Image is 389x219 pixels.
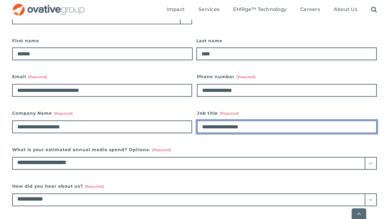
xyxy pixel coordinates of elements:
[233,6,287,12] span: EMRge™ Technology
[12,109,192,117] label: Company Name
[12,72,192,81] label: Email
[300,6,320,12] span: Careers
[152,148,171,152] span: (Required)
[12,36,193,45] label: First name
[196,36,377,45] label: Last name
[198,6,219,13] a: Services
[371,6,377,13] a: Search
[334,6,357,13] a: About Us
[334,6,357,12] span: About Us
[12,3,85,9] a: OG_Full_horizontal_RGB
[198,6,219,12] span: Services
[85,184,104,189] span: (Required)
[236,75,256,79] span: (Required)
[28,75,47,79] span: (Required)
[12,182,377,190] label: How did you hear about us?
[300,6,320,13] a: Careers
[54,111,73,116] span: (Required)
[220,111,239,116] span: (Required)
[167,6,185,12] span: Impact
[197,72,377,81] label: Phone number
[197,109,377,117] label: Job title
[12,145,377,154] label: What is your estimated annual media spend? Options:
[167,6,185,13] a: Impact
[233,6,287,13] a: EMRge™ Technology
